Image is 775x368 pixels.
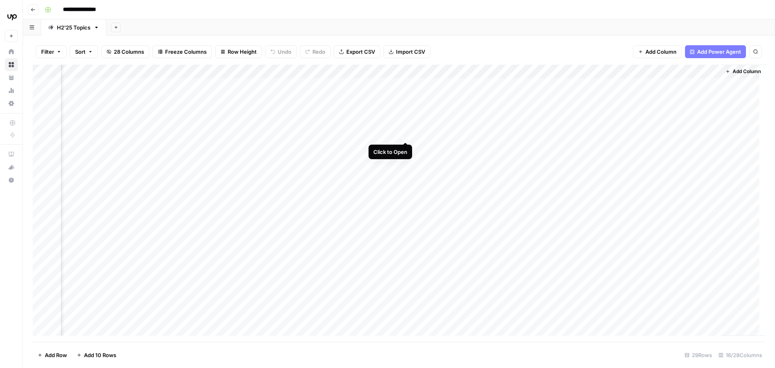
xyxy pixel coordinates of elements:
[228,48,257,56] span: Row Height
[153,45,212,58] button: Freeze Columns
[84,351,116,359] span: Add 10 Rows
[5,97,18,110] a: Settings
[334,45,380,58] button: Export CSV
[57,23,90,32] div: H2'25 Topics
[5,6,18,27] button: Workspace: Upwork
[5,58,18,71] a: Browse
[396,48,425,56] span: Import CSV
[265,45,297,58] button: Undo
[41,19,106,36] a: H2'25 Topics
[5,71,18,84] a: Your Data
[697,48,741,56] span: Add Power Agent
[312,48,325,56] span: Redo
[5,161,17,173] div: What's new?
[33,349,72,362] button: Add Row
[5,161,18,174] button: What's new?
[383,45,430,58] button: Import CSV
[715,349,765,362] div: 18/28 Columns
[346,48,375,56] span: Export CSV
[5,45,18,58] a: Home
[41,48,54,56] span: Filter
[45,351,67,359] span: Add Row
[733,68,761,75] span: Add Column
[300,45,331,58] button: Redo
[75,48,86,56] span: Sort
[101,45,149,58] button: 28 Columns
[681,349,715,362] div: 29 Rows
[5,84,18,97] a: Usage
[645,48,677,56] span: Add Column
[72,349,121,362] button: Add 10 Rows
[278,48,291,56] span: Undo
[373,148,407,156] div: Click to Open
[685,45,746,58] button: Add Power Agent
[114,48,144,56] span: 28 Columns
[215,45,262,58] button: Row Height
[70,45,98,58] button: Sort
[722,66,764,77] button: Add Column
[165,48,207,56] span: Freeze Columns
[5,9,19,24] img: Upwork Logo
[633,45,682,58] button: Add Column
[5,174,18,187] button: Help + Support
[36,45,67,58] button: Filter
[5,148,18,161] a: AirOps Academy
